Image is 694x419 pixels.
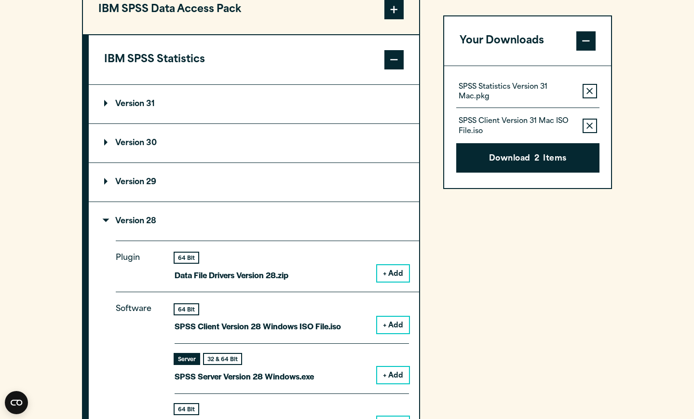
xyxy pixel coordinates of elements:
p: SPSS Statistics Version 31 Mac.pkg [459,82,575,102]
div: 32 & 64 Bit [204,354,241,364]
summary: Version 29 [89,163,419,202]
div: 64 Bit [175,404,198,414]
button: Download2Items [456,143,599,173]
button: + Add [377,367,409,383]
span: 2 [534,153,539,165]
div: Your Downloads [444,66,612,189]
div: 64 Bit [175,253,198,263]
p: Version 29 [104,178,156,186]
div: 64 Bit [175,304,198,314]
p: SPSS Server Version 28 Windows.exe [175,369,314,383]
p: Version 31 [104,100,155,108]
button: IBM SPSS Statistics [89,35,419,84]
p: Version 28 [104,217,156,225]
div: Server [175,354,199,364]
p: Plugin [116,251,159,274]
p: Data File Drivers Version 28.zip [175,268,288,282]
summary: Version 28 [89,202,419,241]
button: + Add [377,317,409,333]
button: + Add [377,265,409,282]
summary: Version 31 [89,85,419,123]
p: SPSS Client Version 28 Windows ISO File.iso [175,319,341,333]
button: Your Downloads [444,16,612,66]
p: Version 30 [104,139,157,147]
p: SPSS Client Version 31 Mac ISO File.iso [459,117,575,136]
summary: Version 30 [89,124,419,162]
button: Open CMP widget [5,391,28,414]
